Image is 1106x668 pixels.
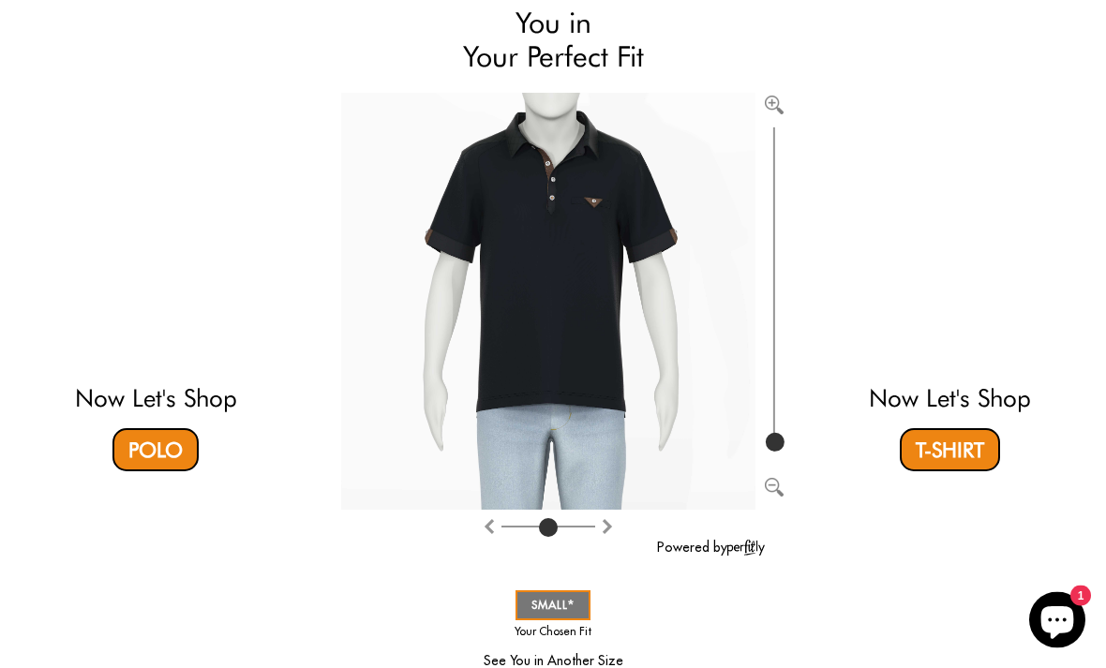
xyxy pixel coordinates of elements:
[900,429,1000,472] a: T-Shirt
[869,384,1031,413] a: Now Let's Shop
[765,94,784,112] button: Zoom in
[727,541,765,557] img: perfitly-logo_73ae6c82-e2e3-4a36-81b1-9e913f6ac5a1.png
[516,591,590,621] a: SMALL
[765,476,784,495] button: Zoom out
[765,96,784,115] img: Zoom in
[1024,592,1091,653] inbox-online-store-chat: Shopify online store chat
[765,479,784,497] img: Zoom out
[112,429,199,472] a: Polo
[531,599,575,613] span: SMALL
[600,515,615,538] button: Rotate counter clockwise
[75,384,237,413] a: Now Let's Shop
[341,7,765,75] h2: You in Your Perfect Fit
[657,540,765,557] a: Powered by
[341,94,755,511] img: Brand%2fOtero%2f10004-v2-R%2f54%2f5-S%2fAv%2f29df41c6-7dea-11ea-9f6a-0e35f21fd8c2%2fBlack%2f1%2ff...
[600,520,615,535] img: Rotate counter clockwise
[482,515,497,538] button: Rotate clockwise
[482,520,497,535] img: Rotate clockwise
